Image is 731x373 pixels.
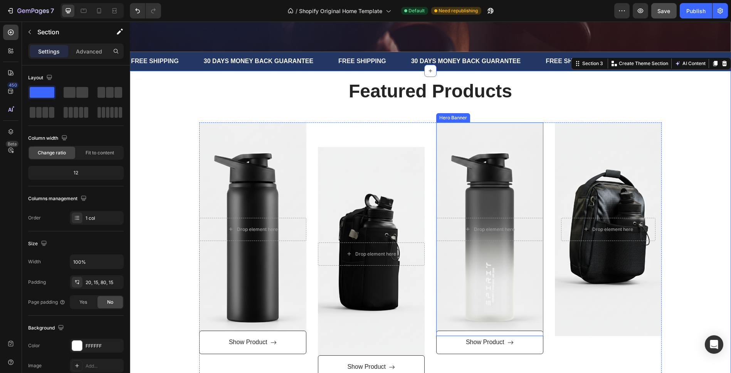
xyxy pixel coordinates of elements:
[6,141,18,147] div: Beta
[225,229,266,236] div: Drop element here
[69,57,532,82] h2: Featured Products
[28,299,66,306] div: Page padding
[107,205,148,211] div: Drop element here
[462,205,503,211] div: Drop element here
[686,7,706,15] div: Publish
[70,255,123,269] input: Auto
[188,125,295,339] div: Background Image
[217,340,256,351] p: Show Product
[658,8,671,14] span: Save
[69,101,176,314] div: Overlay
[28,194,88,204] div: Columns management
[489,38,538,45] p: Create Theme Section
[86,343,122,350] div: FFFFFF
[705,335,723,354] div: Open Intercom Messenger
[543,37,577,47] button: AI Content
[188,125,295,339] div: Overlay
[38,149,66,156] span: Change ratio
[99,315,138,326] p: Show Product
[69,309,176,333] a: Show Product
[86,363,122,370] div: Add...
[69,101,176,314] div: Background Image
[409,7,425,14] span: Default
[306,101,413,314] div: Background Image
[107,299,113,306] span: No
[306,309,413,333] a: Show Product
[28,342,40,349] div: Color
[30,167,122,178] div: 12
[344,205,385,211] div: Drop element here
[188,334,295,357] a: Show Product
[28,239,49,249] div: Size
[281,36,391,43] span: 30 DAYS MONEY BACK GUARANTEE
[50,6,54,15] p: 7
[37,27,101,37] p: Section
[130,22,731,373] iframe: Design area
[130,3,161,18] div: Undo/Redo
[28,214,41,221] div: Order
[38,47,60,55] p: Settings
[308,93,339,100] div: Hero Banner
[7,82,18,88] div: 450
[416,36,464,43] span: FREE SHIPPING
[439,7,478,14] span: Need republishing
[651,3,677,18] button: Save
[76,47,102,55] p: Advanced
[28,133,69,144] div: Column width
[28,323,66,333] div: Background
[451,38,475,45] div: Section 3
[28,279,46,286] div: Padding
[680,3,712,18] button: Publish
[86,149,114,156] span: Fit to content
[28,73,54,83] div: Layout
[208,36,256,43] span: FREE SHIPPING
[425,101,532,314] div: Background Image
[28,362,42,369] div: Image
[79,299,87,306] span: Yes
[3,3,57,18] button: 7
[86,279,122,286] div: 20, 15, 80, 15
[28,258,41,265] div: Width
[299,7,383,15] span: Shopify Original Home Template
[336,315,375,326] p: Show Product
[86,215,122,222] div: 1 col
[296,7,298,15] span: /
